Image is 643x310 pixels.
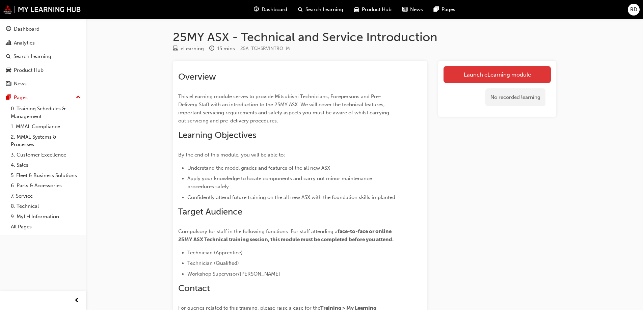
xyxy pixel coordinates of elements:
a: 1. MMAL Compliance [8,121,83,132]
span: RD [630,6,637,13]
button: DashboardAnalyticsSearch LearningProduct HubNews [3,22,83,91]
a: Product Hub [3,64,83,77]
span: Contact [178,283,210,293]
span: learningResourceType_ELEARNING-icon [173,46,178,52]
span: face-to-face or online 25MY ASX Technical training session, this module must be completed before ... [178,228,394,243]
span: Understand the model grades and features of the all new ASX [187,165,330,171]
span: clock-icon [209,46,214,52]
span: pages-icon [434,5,439,14]
span: chart-icon [6,40,11,46]
a: pages-iconPages [428,3,461,17]
span: pages-icon [6,95,11,101]
span: Learning Objectives [178,130,256,140]
span: search-icon [6,54,11,60]
span: Apply your knowledge to locate components and carry out minor maintenance procedures safely [187,175,373,190]
img: mmal [3,5,81,14]
span: This eLearning module serves to provide Mitsubishi Technicians, Forepersons and Pre-Delivery Staf... [178,93,391,124]
button: Pages [3,91,83,104]
span: prev-icon [74,297,79,305]
div: Type [173,45,204,53]
div: 15 mins [217,45,235,53]
div: Pages [14,94,28,102]
a: car-iconProduct Hub [349,3,397,17]
div: News [14,80,27,88]
span: search-icon [298,5,303,14]
a: 7. Service [8,191,83,201]
span: Confidently attend future training on the all new ASX with the foundation skills implanted. [187,194,397,200]
span: car-icon [6,67,11,74]
a: 9. MyLH Information [8,212,83,222]
div: Duration [209,45,235,53]
span: guage-icon [254,5,259,14]
span: Product Hub [362,6,392,13]
a: 2. MMAL Systems & Processes [8,132,83,150]
a: News [3,78,83,90]
span: Technician (Qualified) [187,260,239,266]
span: Dashboard [262,6,287,13]
a: 8. Technical [8,201,83,212]
a: search-iconSearch Learning [293,3,349,17]
a: Analytics [3,37,83,49]
span: By the end of this module, you will be able to: [178,152,285,158]
span: car-icon [354,5,359,14]
a: Launch eLearning module [444,66,551,83]
span: Target Audience [178,206,242,217]
button: RD [628,4,640,16]
span: news-icon [402,5,407,14]
a: 0. Training Schedules & Management [8,104,83,121]
div: eLearning [181,45,204,53]
span: Overview [178,72,216,82]
div: Product Hub [14,66,44,74]
span: guage-icon [6,26,11,32]
a: news-iconNews [397,3,428,17]
span: Search Learning [305,6,343,13]
span: news-icon [6,81,11,87]
a: Search Learning [3,50,83,63]
span: Technician (Apprentice) [187,250,243,256]
a: 3. Customer Excellence [8,150,83,160]
h1: 25MY ASX - Technical and Service Introduction [173,30,556,45]
a: 4. Sales [8,160,83,170]
div: Analytics [14,39,35,47]
span: Learning resource code [240,46,290,51]
span: Compulsory for staff in the following functions. For staff attending a [178,228,338,234]
a: guage-iconDashboard [248,3,293,17]
div: Search Learning [14,53,51,60]
span: News [410,6,423,13]
a: 5. Fleet & Business Solutions [8,170,83,181]
a: Dashboard [3,23,83,35]
div: No recorded learning [485,88,545,106]
span: Workshop Supervisor/[PERSON_NAME] [187,271,280,277]
a: 6. Parts & Accessories [8,180,83,191]
a: All Pages [8,222,83,232]
div: Dashboard [14,25,39,33]
span: Pages [441,6,455,13]
span: up-icon [76,93,81,102]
